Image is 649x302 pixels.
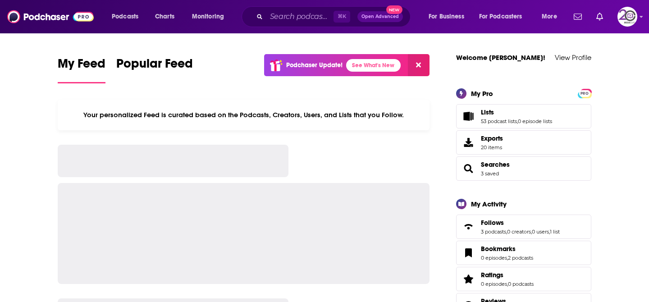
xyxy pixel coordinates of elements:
a: Charts [149,9,180,24]
p: Podchaser Update! [286,61,343,69]
span: Bookmarks [481,245,516,253]
span: , [517,118,518,124]
span: , [549,229,550,235]
div: My Pro [471,89,493,98]
span: Charts [155,10,174,23]
a: 0 episode lists [518,118,552,124]
span: Open Advanced [361,14,399,19]
img: Podchaser - Follow, Share and Rate Podcasts [7,8,94,25]
span: Exports [459,136,477,149]
a: 0 podcasts [508,281,534,287]
a: Bookmarks [481,245,533,253]
a: 3 saved [481,170,499,177]
a: My Feed [58,56,105,83]
span: , [531,229,532,235]
a: 3 podcasts [481,229,506,235]
a: Searches [481,160,510,169]
a: Show notifications dropdown [570,9,585,24]
span: Popular Feed [116,56,193,77]
a: Ratings [481,271,534,279]
div: Your personalized Feed is curated based on the Podcasts, Creators, Users, and Lists that you Follow. [58,100,430,130]
a: 0 users [532,229,549,235]
span: Lists [456,104,591,128]
button: open menu [473,9,535,24]
span: Follows [481,219,504,227]
a: Ratings [459,273,477,285]
span: Monitoring [192,10,224,23]
span: Lists [481,108,494,116]
a: 53 podcast lists [481,118,517,124]
a: See What's New [346,59,401,72]
a: Follows [459,220,477,233]
a: PRO [579,89,590,96]
input: Search podcasts, credits, & more... [266,9,334,24]
a: Show notifications dropdown [593,9,607,24]
a: Exports [456,130,591,155]
span: More [542,10,557,23]
a: 0 episodes [481,281,507,287]
a: Bookmarks [459,247,477,259]
div: Search podcasts, credits, & more... [250,6,419,27]
span: , [507,255,508,261]
a: Popular Feed [116,56,193,83]
span: For Podcasters [479,10,522,23]
span: Podcasts [112,10,138,23]
span: PRO [579,90,590,97]
span: Searches [456,156,591,181]
span: 20 items [481,144,503,151]
span: Exports [481,134,503,142]
span: My Feed [58,56,105,77]
a: Follows [481,219,560,227]
span: ⌘ K [334,11,350,23]
button: open menu [422,9,475,24]
span: Follows [456,215,591,239]
button: open menu [105,9,150,24]
a: View Profile [555,53,591,62]
button: Show profile menu [617,7,637,27]
a: Lists [481,108,552,116]
span: Bookmarks [456,241,591,265]
span: Logged in as kvolz [617,7,637,27]
a: 1 list [550,229,560,235]
a: 0 episodes [481,255,507,261]
span: , [506,229,507,235]
a: 2 podcasts [508,255,533,261]
button: open menu [535,9,568,24]
a: 0 creators [507,229,531,235]
span: New [386,5,402,14]
a: Searches [459,162,477,175]
img: User Profile [617,7,637,27]
div: My Activity [471,200,507,208]
button: open menu [186,9,236,24]
button: Open AdvancedNew [357,11,403,22]
a: Welcome [PERSON_NAME]! [456,53,545,62]
a: Lists [459,110,477,123]
span: Ratings [481,271,503,279]
span: , [507,281,508,287]
span: For Business [429,10,464,23]
span: Ratings [456,267,591,291]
